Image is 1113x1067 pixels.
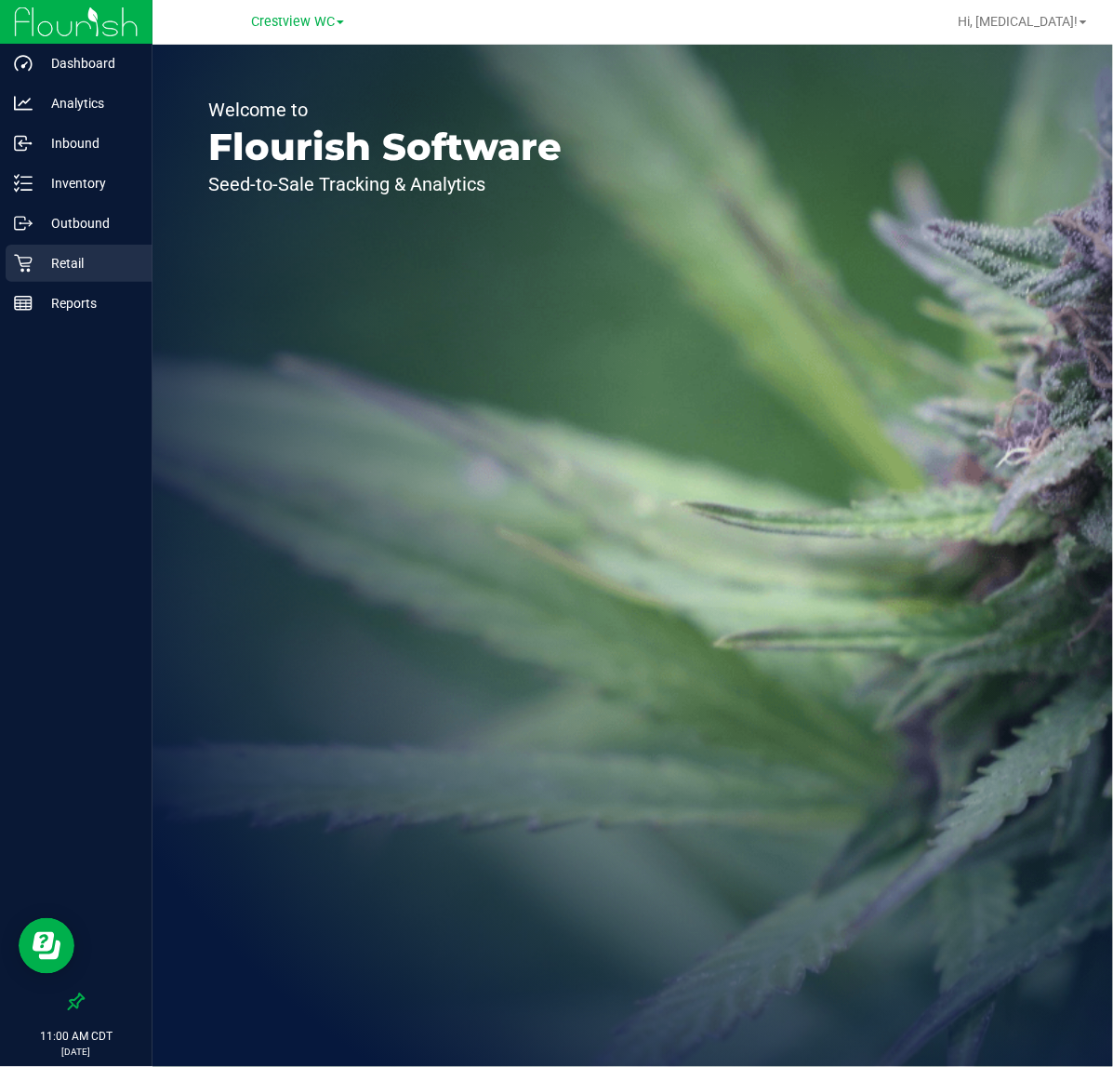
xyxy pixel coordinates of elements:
p: Dashboard [33,52,144,74]
p: Inbound [33,132,144,154]
p: Welcome to [208,100,562,119]
p: Reports [33,292,144,314]
iframe: Resource center [19,918,74,974]
span: Crestview WC [251,14,335,30]
span: Hi, [MEDICAL_DATA]! [958,14,1078,29]
p: Inventory [33,172,144,194]
p: Analytics [33,92,144,114]
p: Seed-to-Sale Tracking & Analytics [208,175,562,193]
inline-svg: Reports [14,294,33,313]
inline-svg: Dashboard [14,54,33,73]
p: 11:00 AM CDT [8,1028,144,1045]
p: [DATE] [8,1045,144,1059]
inline-svg: Outbound [14,214,33,233]
p: Flourish Software [208,128,562,166]
p: Outbound [33,212,144,234]
p: Retail [33,252,144,274]
inline-svg: Inbound [14,134,33,153]
inline-svg: Retail [14,254,33,273]
label: Pin the sidebar to full width on large screens [67,993,86,1011]
inline-svg: Analytics [14,94,33,113]
inline-svg: Inventory [14,174,33,193]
